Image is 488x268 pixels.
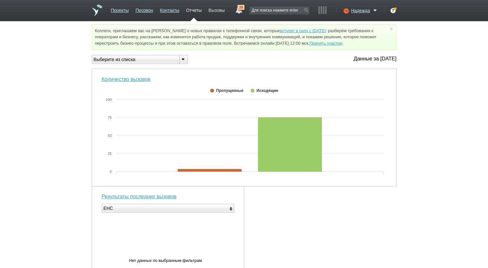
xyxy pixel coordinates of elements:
[109,170,111,174] tspan: 0
[354,55,396,63] div: Данные за [DATE]
[233,5,244,13] a: 10
[135,4,153,14] a: Прозвон
[216,88,244,93] span: Пропущенные
[102,194,176,199] a: Результаты последних вызовов
[92,24,397,50] div: Коллеги, приглашаем вас на [PERSON_NAME] о новых правилах к телефонной связи, которые : разберём ...
[257,88,278,93] span: Исходящие
[102,76,150,82] a: Количество вызовов
[310,41,342,46] a: Принять участие
[390,8,396,13] div: ?
[129,258,202,263] tspan: Нет данных по выбранным фильтрам
[104,204,113,213] div: ЕНС
[111,4,129,14] a: Проекты
[106,98,111,102] tspan: 100
[160,4,179,14] a: Контакты
[351,7,379,13] a: Надежда
[107,116,111,120] tspan: 75
[388,27,394,30] a: ×
[351,7,370,14] span: Надежда
[107,134,111,138] tspan: 50
[92,5,102,16] a: На главную
[107,152,111,156] tspan: 25
[280,28,326,33] a: вступят в силу с [DATE]
[209,4,225,14] a: Вызовы
[92,56,174,63] div: Выберите из списка
[250,6,309,14] input: Для поиска нажмите enter
[186,4,201,14] a: Отчеты
[237,5,244,10] span: 10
